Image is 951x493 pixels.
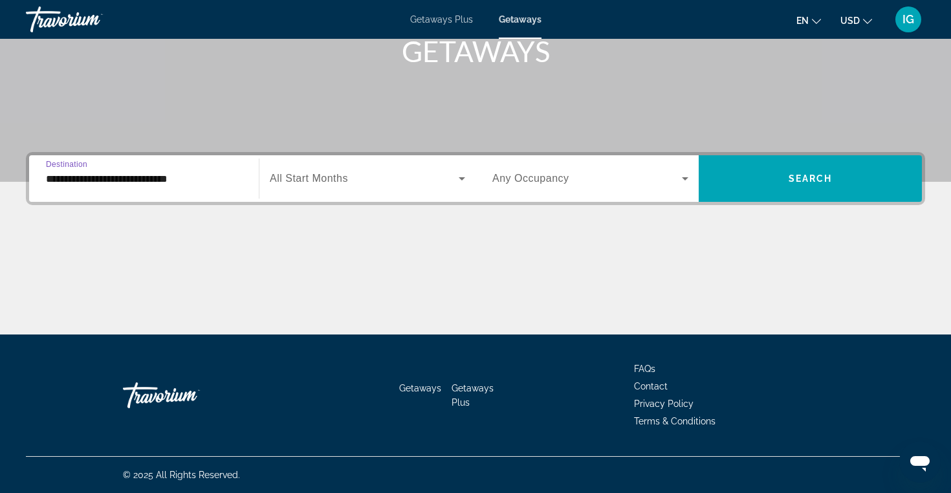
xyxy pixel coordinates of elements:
[452,383,494,408] a: Getaways Plus
[796,11,821,30] button: Change language
[29,155,922,202] div: Search widget
[46,160,87,168] span: Destination
[123,470,240,480] span: © 2025 All Rights Reserved.
[796,16,809,26] span: en
[840,16,860,26] span: USD
[891,6,925,33] button: User Menu
[399,383,441,393] a: Getaways
[634,381,668,391] a: Contact
[26,3,155,36] a: Travorium
[499,14,541,25] a: Getaways
[410,14,473,25] a: Getaways Plus
[902,13,914,26] span: IG
[634,399,694,409] a: Privacy Policy
[270,173,348,184] span: All Start Months
[899,441,941,483] iframe: Button to launch messaging window
[492,173,569,184] span: Any Occupancy
[634,416,716,426] a: Terms & Conditions
[123,376,252,415] a: Travorium
[634,364,655,374] a: FAQs
[789,173,833,184] span: Search
[699,155,922,202] button: Search
[840,11,872,30] button: Change currency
